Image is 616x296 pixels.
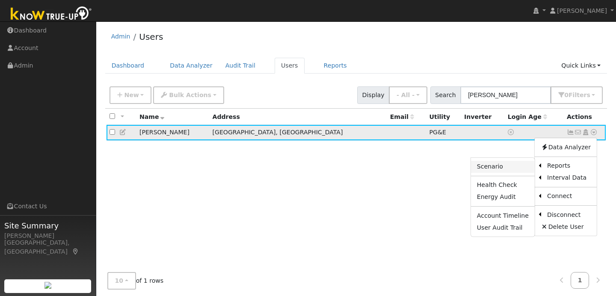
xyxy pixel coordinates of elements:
[213,112,384,121] div: Address
[567,112,603,121] div: Actions
[541,209,597,221] a: Disconnect
[569,92,590,98] span: Filter
[471,179,535,191] a: Health Check Report
[551,86,603,104] button: 0Filters
[317,58,353,74] a: Reports
[44,282,51,289] img: retrieve
[430,86,461,104] span: Search
[590,128,598,137] a: Other actions
[464,112,502,121] div: Inverter
[541,190,597,202] a: Connect
[535,141,597,153] a: Data Analyzer
[508,113,547,120] span: Days since last login
[555,58,607,74] a: Quick Links
[107,272,136,290] button: 10
[139,32,163,42] a: Users
[541,172,597,184] a: Interval Data
[541,160,597,172] a: Reports
[6,5,96,24] img: Know True-Up
[169,92,211,98] span: Bulk Actions
[575,129,582,135] i: No email address
[535,221,597,233] a: Delete User
[4,231,92,240] div: [PERSON_NAME]
[357,86,389,104] span: Display
[508,129,515,136] a: No login access
[110,86,152,104] button: New
[107,272,164,290] span: of 1 rows
[124,92,139,98] span: New
[209,125,387,141] td: [GEOGRAPHIC_DATA], [GEOGRAPHIC_DATA]
[136,125,210,141] td: [PERSON_NAME]
[471,210,535,222] a: Account Timeline Report
[429,112,458,121] div: Utility
[471,161,535,173] a: Scenario Report
[571,272,589,289] a: 1
[557,7,607,14] span: [PERSON_NAME]
[219,58,262,74] a: Audit Trail
[429,129,446,136] span: PG&E
[105,58,151,74] a: Dashboard
[4,238,92,256] div: [GEOGRAPHIC_DATA], [GEOGRAPHIC_DATA]
[163,58,219,74] a: Data Analyzer
[471,191,535,203] a: Energy Audit Report
[567,129,575,136] a: Show Graph
[389,86,427,104] button: - All -
[586,92,590,98] span: s
[111,33,130,40] a: Admin
[119,129,127,136] a: Edit User
[390,113,414,120] span: Email
[582,129,589,136] a: Login As
[275,58,305,74] a: Users
[153,86,224,104] button: Bulk Actions
[460,86,551,104] input: Search
[471,222,535,234] a: User Audit Trail
[139,113,165,120] span: Name
[115,277,124,284] span: 10
[4,220,92,231] span: Site Summary
[72,248,80,255] a: Map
